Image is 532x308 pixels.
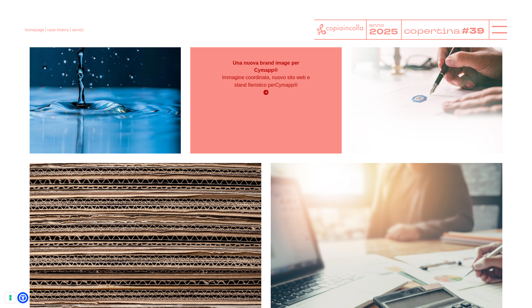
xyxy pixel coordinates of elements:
span: Cymapp® [275,82,298,88]
a: homepage [25,27,44,32]
a: Open Accessibility Menu [19,294,27,302]
button: Le tue preferenze relative al consenso per le tecnologie di tracciamento [5,292,16,303]
a: servizi [72,27,84,32]
tspan: 2025 [369,26,398,38]
a: case history [47,27,69,32]
tspan: anno [369,22,384,28]
strong: Una nuova brand image per Cymapp® [233,60,299,73]
a: Una nuova brand image per Cymapp® Immagine coordinata, nuovo sito web e stand fieristico perCymapp® [190,3,341,154]
tspan: copertina [404,25,461,36]
p: Immagine coordinata, nuovo sito web e stand fieristico per [221,74,311,89]
tspan: #39 [463,25,486,37]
